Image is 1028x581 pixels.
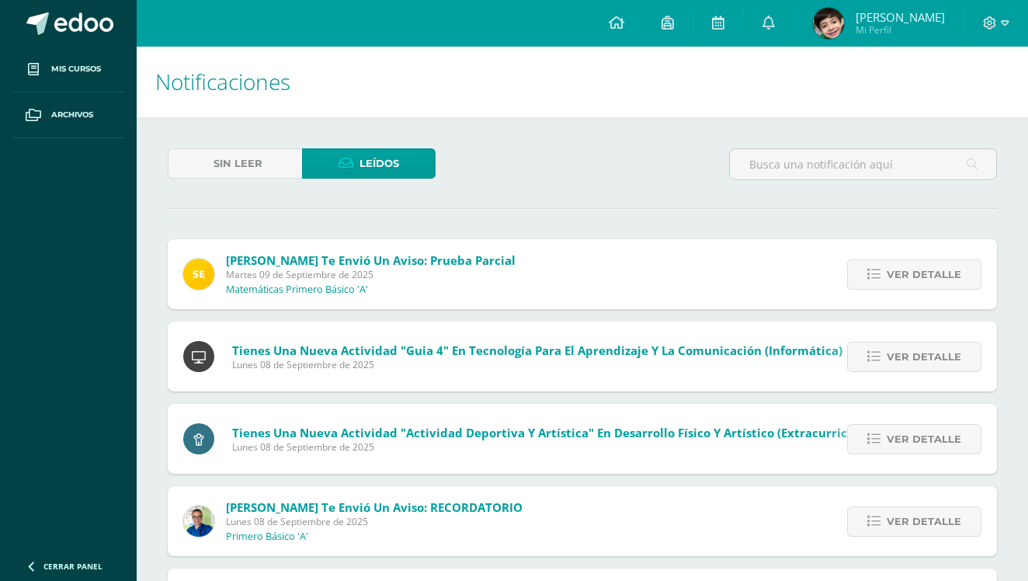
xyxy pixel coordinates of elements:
span: Cerrar panel [43,561,102,572]
span: Mi Perfil [856,23,945,37]
input: Busca una notificación aquí [730,149,996,179]
img: 82336863d7536c2c92357bf518fcffdf.png [813,8,844,39]
a: Archivos [12,92,124,138]
span: [PERSON_NAME] te envió un aviso: Prueba Parcial [226,252,516,268]
span: Sin leer [214,149,262,178]
p: Matemáticas Primero Básico 'A' [226,284,368,296]
span: Tienes una nueva actividad "Actividad Deportiva y Artística" En Desarrollo Físico y Artístico (Ex... [232,425,875,440]
span: Lunes 08 de Septiembre de 2025 [232,358,842,371]
span: Martes 09 de Septiembre de 2025 [226,268,516,281]
span: Leídos [359,149,399,178]
span: Lunes 08 de Septiembre de 2025 [226,515,523,528]
span: Lunes 08 de Septiembre de 2025 [232,440,875,454]
span: Notificaciones [155,67,290,96]
a: Sin leer [168,148,302,179]
span: Ver detalle [887,260,961,289]
span: [PERSON_NAME] te envió un aviso: RECORDATORIO [226,499,523,515]
span: Archivos [51,109,93,121]
span: Tienes una nueva actividad "Guia 4" En Tecnología para el Aprendizaje y la Comunicación (Informát... [232,343,842,358]
span: Mis cursos [51,63,101,75]
a: Mis cursos [12,47,124,92]
img: 692ded2a22070436d299c26f70cfa591.png [183,506,214,537]
img: 03c2987289e60ca238394da5f82a525a.png [183,259,214,290]
span: Ver detalle [887,507,961,536]
span: Ver detalle [887,425,961,454]
p: Primero Básico 'A' [226,531,308,543]
span: Ver detalle [887,343,961,371]
a: Leídos [302,148,436,179]
span: [PERSON_NAME] [856,9,945,25]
